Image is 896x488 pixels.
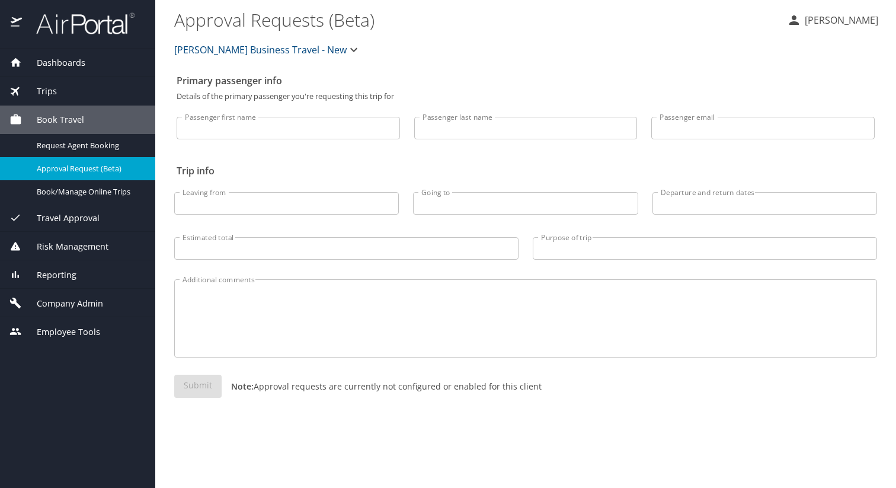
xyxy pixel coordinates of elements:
strong: Note: [231,381,254,392]
span: Book/Manage Online Trips [37,186,141,197]
span: Reporting [22,269,76,282]
button: [PERSON_NAME] [782,9,883,31]
button: [PERSON_NAME] Business Travel - New [169,38,366,62]
h2: Trip info [177,161,875,180]
p: [PERSON_NAME] [801,13,878,27]
span: Company Admin [22,297,103,310]
img: airportal-logo.png [23,12,135,35]
p: Details of the primary passenger you're requesting this trip for [177,93,875,100]
span: Travel Approval [22,212,100,225]
img: icon-airportal.png [11,12,23,35]
h2: Primary passenger info [177,71,875,90]
span: Risk Management [22,240,108,253]
span: Dashboards [22,56,85,69]
span: [PERSON_NAME] Business Travel - New [174,42,347,58]
span: Approval Request (Beta) [37,163,141,174]
h1: Approval Requests (Beta) [174,1,777,38]
span: Request Agent Booking [37,140,141,151]
span: Trips [22,85,57,98]
p: Approval requests are currently not configured or enabled for this client [222,380,542,393]
span: Book Travel [22,113,84,126]
span: Employee Tools [22,326,100,339]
